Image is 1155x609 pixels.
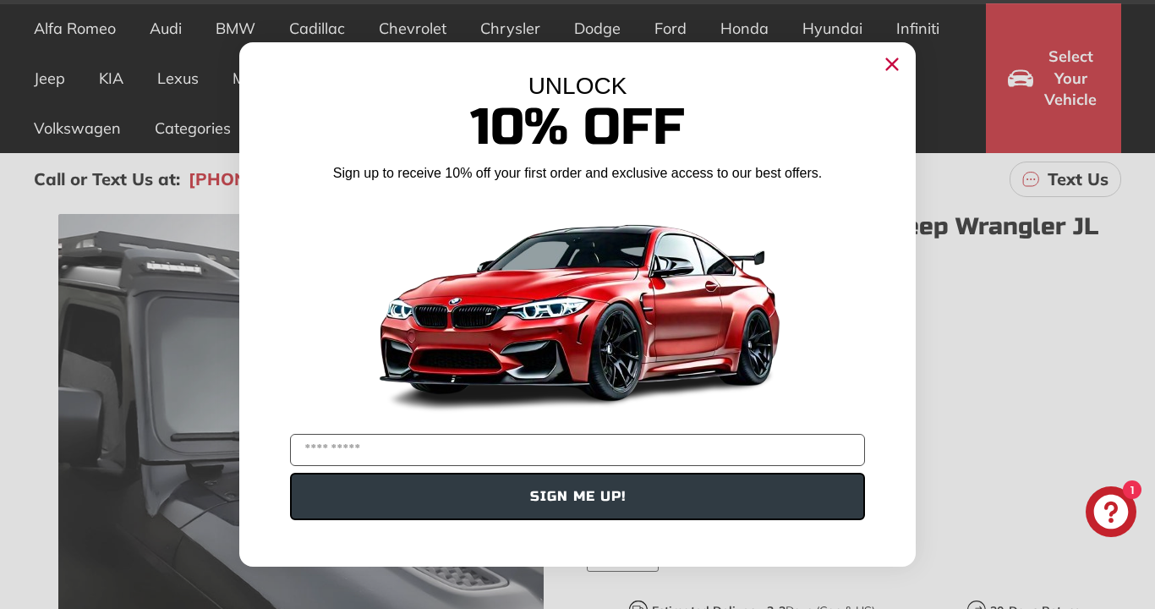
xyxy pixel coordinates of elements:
[1081,486,1141,541] inbox-online-store-chat: Shopify online store chat
[470,96,685,158] span: 10% Off
[333,166,822,180] span: Sign up to receive 10% off your first order and exclusive access to our best offers.
[366,189,789,427] img: Banner showing BMW 4 Series Body kit
[879,51,906,78] button: Close dialog
[528,73,627,99] span: UNLOCK
[290,434,865,466] input: YOUR EMAIL
[290,473,865,520] button: SIGN ME UP!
